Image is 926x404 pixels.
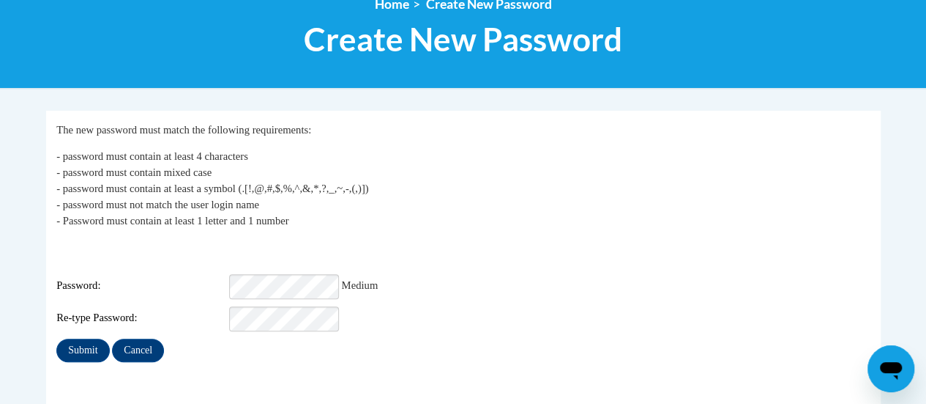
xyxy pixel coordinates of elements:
span: Password: [56,278,226,294]
iframe: Button to launch messaging window [867,345,914,392]
span: Medium [342,279,378,291]
span: Create New Password [304,20,622,59]
input: Submit [56,339,109,362]
span: - password must contain at least 4 characters - password must contain mixed case - password must ... [56,150,368,227]
input: Cancel [112,339,164,362]
span: The new password must match the following requirements: [56,124,311,136]
span: Re-type Password: [56,310,226,326]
